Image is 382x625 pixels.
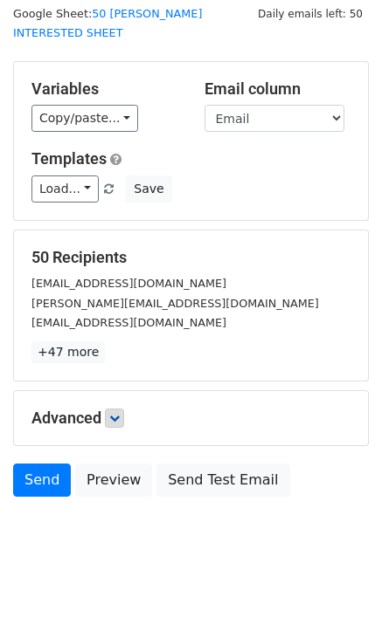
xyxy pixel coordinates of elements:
small: [PERSON_NAME][EMAIL_ADDRESS][DOMAIN_NAME] [31,297,319,310]
iframe: Chat Widget [295,541,382,625]
h5: Advanced [31,409,351,428]
a: Copy/paste... [31,105,138,132]
a: Templates [31,149,107,168]
a: 50 [PERSON_NAME] INTERESTED SHEET [13,7,202,40]
h5: 50 Recipients [31,248,351,267]
a: Send [13,464,71,497]
span: Daily emails left: 50 [252,4,369,24]
a: Daily emails left: 50 [252,7,369,20]
button: Save [126,175,171,203]
small: Google Sheet: [13,7,202,40]
a: +47 more [31,341,105,363]
small: [EMAIL_ADDRESS][DOMAIN_NAME] [31,277,226,290]
small: [EMAIL_ADDRESS][DOMAIN_NAME] [31,316,226,329]
a: Preview [75,464,152,497]
h5: Email column [205,79,351,99]
h5: Variables [31,79,178,99]
a: Send Test Email [156,464,289,497]
a: Load... [31,175,99,203]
